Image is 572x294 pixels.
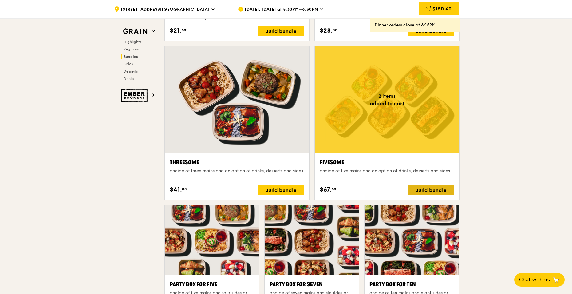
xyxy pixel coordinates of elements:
span: 50 [332,187,336,192]
span: Highlights [124,40,141,44]
span: Desserts [124,69,138,73]
div: Party Box for Seven [270,280,354,289]
span: Bundles [124,54,138,59]
img: Ember Smokery web logo [121,89,149,102]
img: Grain web logo [121,26,149,37]
div: Party Box for Ten [369,280,454,289]
span: $41. [170,185,182,194]
span: [STREET_ADDRESS][GEOGRAPHIC_DATA] [121,6,210,13]
span: 00 [333,28,337,33]
button: Chat with us🦙 [514,273,565,287]
span: Drinks [124,77,134,81]
span: $67. [320,185,332,194]
span: [DATE], [DATE] at 5:30PM–6:30PM [245,6,318,13]
div: choice of three mains and an option of drinks, desserts and sides [170,168,304,174]
div: Fivesome [320,158,454,167]
div: Build bundle [258,185,304,195]
div: Build bundle [408,185,454,195]
span: 50 [182,28,186,33]
div: Build bundle [258,26,304,36]
div: Build bundle [408,26,454,36]
span: 00 [182,187,187,192]
span: $150.40 [432,6,452,12]
span: Chat with us [519,276,550,284]
span: $21. [170,26,182,35]
div: choice of five mains and an option of drinks, desserts and sides [320,168,454,174]
span: 🦙 [552,276,560,284]
div: Party Box for Five [170,280,254,289]
span: Sides [124,62,133,66]
span: $28. [320,26,333,35]
div: Dinner orders close at 6:15PM [375,22,455,28]
div: Threesome [170,158,304,167]
span: Regulars [124,47,139,51]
